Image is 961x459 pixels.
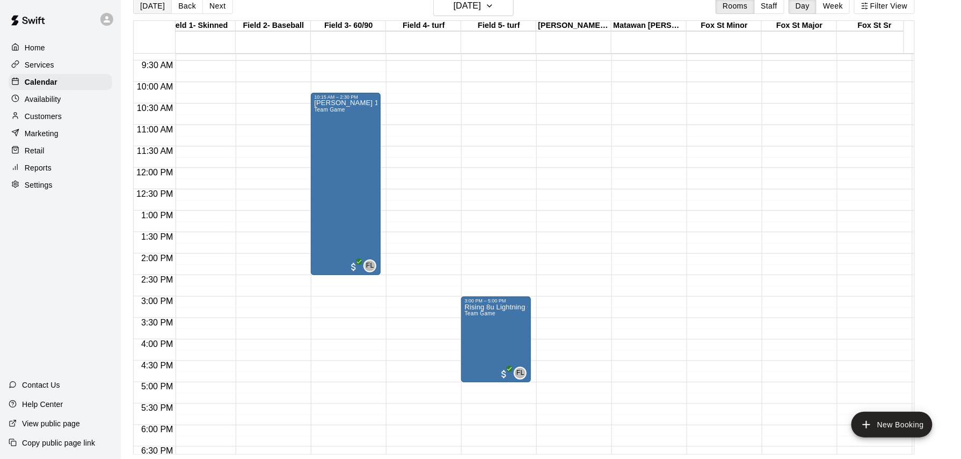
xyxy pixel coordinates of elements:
div: Fox St Major [762,21,837,31]
span: Team Game [314,107,345,113]
a: Customers [9,108,112,124]
p: Home [25,42,45,53]
span: 2:30 PM [139,275,176,284]
div: 10:15 AM – 2:30 PM: Nick 14u DoubleHeader [311,93,381,275]
div: 3:00 PM – 5:00 PM: Rising 8u Lightning Game [461,297,531,382]
div: [PERSON_NAME] Park Snack Stand [536,21,611,31]
a: Retail [9,143,112,159]
p: Contact Us [22,380,60,390]
div: 10:15 AM – 2:30 PM [314,94,377,100]
div: Field 1- Skinned [161,21,236,31]
p: Availability [25,94,61,105]
span: 5:00 PM [139,382,176,391]
div: Matawan [PERSON_NAME] Field [611,21,687,31]
div: Field 2- Baseball [236,21,311,31]
a: Availability [9,91,112,107]
span: 10:30 AM [134,103,176,113]
span: FL [366,261,374,271]
span: 10:00 AM [134,82,176,91]
span: Team Game [464,310,495,316]
span: 6:30 PM [139,447,176,456]
p: Customers [25,111,62,122]
p: Reports [25,162,52,173]
a: Settings [9,177,112,193]
p: Calendar [25,77,57,87]
span: 12:00 PM [134,168,176,177]
p: View public page [22,418,80,429]
p: Marketing [25,128,59,139]
p: Settings [25,180,53,190]
span: 3:30 PM [139,318,176,327]
span: 3:00 PM [139,297,176,306]
div: 3:00 PM – 5:00 PM [464,298,528,303]
button: add [851,412,933,438]
div: Field 4- turf [386,21,461,31]
div: Frank Loconte [514,367,527,380]
span: 4:30 PM [139,361,176,370]
div: Fox St Sr [837,21,912,31]
div: Frank Loconte [363,260,376,272]
a: Reports [9,160,112,176]
span: 5:30 PM [139,404,176,413]
span: Frank Loconte [518,367,527,380]
div: Field 5- turf [461,21,536,31]
span: All customers have paid [499,369,509,380]
span: 11:30 AM [134,146,176,156]
span: 9:30 AM [139,61,176,70]
p: Retail [25,145,45,156]
a: Marketing [9,125,112,142]
a: Calendar [9,74,112,90]
a: Home [9,40,112,56]
span: 6:00 PM [139,425,176,434]
p: Copy public page link [22,438,95,448]
span: FL [516,368,525,379]
a: Services [9,57,112,73]
span: 11:00 AM [134,125,176,134]
span: 2:00 PM [139,254,176,263]
span: 1:30 PM [139,232,176,241]
span: 12:30 PM [134,189,176,198]
div: Field 3- 60/90 [311,21,386,31]
span: 4:00 PM [139,339,176,349]
div: Fox St Minor [687,21,762,31]
span: All customers have paid [348,262,359,272]
span: Frank Loconte [368,260,376,272]
p: Help Center [22,399,63,410]
span: 1:00 PM [139,211,176,220]
p: Services [25,60,54,70]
